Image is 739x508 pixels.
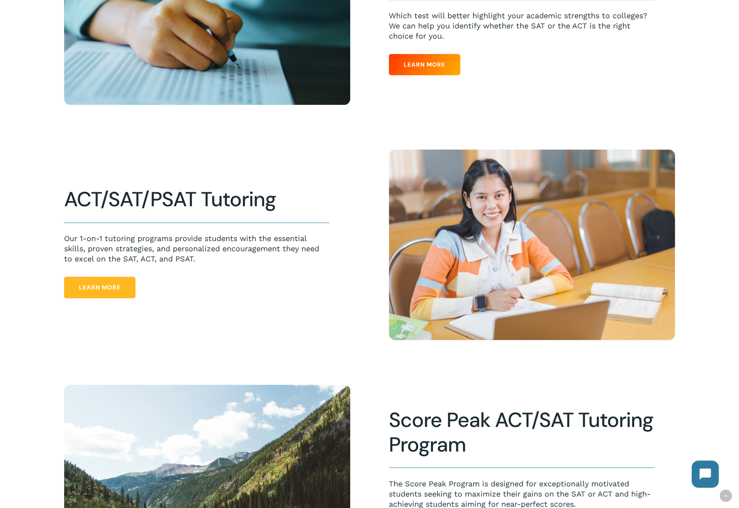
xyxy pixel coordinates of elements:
h2: ACT/SAT/PSAT Tutoring [64,187,329,212]
a: Learn More [64,277,135,298]
p: Which test will better highlight your academic strengths to colleges? We can help you identify wh... [389,11,654,41]
iframe: Chatbot [683,452,727,496]
img: Happy Students 6 [389,149,675,340]
h2: Score Peak ACT/SAT Tutoring Program [389,407,654,457]
span: Learn More [404,60,445,69]
a: Learn More [389,54,460,75]
span: Learn More [79,283,121,292]
p: Our 1-on-1 tutoring programs provide students with the essential skills, proven strategies, and p... [64,233,329,264]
